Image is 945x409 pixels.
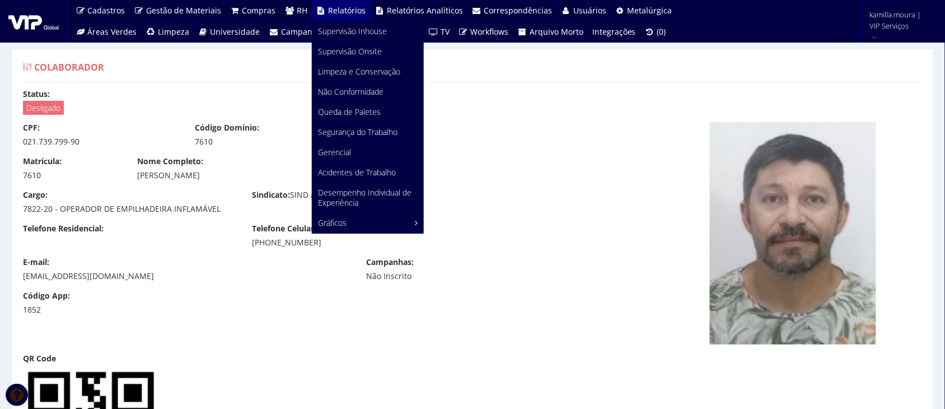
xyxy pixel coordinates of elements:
[88,5,125,16] span: Cadastros
[312,122,423,142] a: Segurança do Trabalho
[88,26,137,37] span: Áreas Verdes
[23,304,121,315] div: 1852
[23,271,350,282] div: [EMAIL_ADDRESS][DOMAIN_NAME]
[588,21,640,43] a: Integrações
[318,217,347,228] span: Gráficos
[312,162,423,183] a: Acidentes de Trabalho
[513,21,588,43] a: Arquivo Morto
[138,156,204,167] label: Nome Completo:
[367,271,522,282] div: Não Inscrito
[23,136,178,147] div: 021.739.799-90
[329,5,366,16] span: Relatórios
[210,26,260,37] span: Universidade
[441,26,450,37] span: TV
[312,62,423,82] a: Limpeza e Conservação
[158,26,189,37] span: Limpeza
[142,21,194,43] a: Limpeza
[23,122,40,133] label: CPF:
[23,170,121,181] div: 7610
[265,21,331,43] a: Campanhas
[23,89,50,100] label: Status:
[318,26,387,36] span: Supervisão Inhouse
[312,183,423,213] a: Desempenho Individual de Experiência
[530,26,583,37] span: Arquivo Morto
[471,26,509,37] span: Workflows
[23,223,104,234] label: Telefone Residencial:
[312,142,423,162] a: Gerencial
[318,167,396,178] span: Acidentes de Trabalho
[628,5,672,16] span: Metalúrgica
[318,106,381,117] span: Queda de Paletes
[367,257,414,268] label: Campanhas:
[71,21,142,43] a: Áreas Verdes
[312,213,423,233] a: Gráficos
[281,26,326,37] span: Campanhas
[318,86,383,97] span: Não Conformidade
[138,170,579,181] div: [PERSON_NAME]
[23,156,62,167] label: Matrícula:
[194,21,265,43] a: Universidade
[484,5,553,16] span: Correspondências
[318,187,411,208] span: Desempenho Individual de Experiência
[244,189,472,203] div: SIND ASSEIO PT GROSS;
[592,26,636,37] span: Integrações
[252,189,290,201] label: Sindicato:
[424,21,455,43] a: TV
[640,21,671,43] a: (0)
[297,5,307,16] span: RH
[710,122,876,345] img: 0f261c1446554df23879579a2225b30f.jpeg
[318,127,397,137] span: Segurança do Trabalho
[318,66,400,77] span: Limpeza e Conservação
[870,9,930,31] span: kamilla.moura | VIP Serviços
[195,136,350,147] div: 7610
[312,102,423,122] a: Queda de Paletes
[23,189,48,201] label: Cargo:
[252,237,464,248] div: [PHONE_NUMBER]
[312,21,423,41] a: Supervisão Inhouse
[8,13,59,30] img: logo
[23,257,49,268] label: E-mail:
[34,61,104,73] span: Colaborador
[23,290,70,301] label: Código App:
[387,5,463,16] span: Relatórios Analíticos
[242,5,276,16] span: Compras
[312,82,423,102] a: Não Conformidade
[318,147,351,157] span: Gerencial
[657,26,666,37] span: (0)
[252,223,316,234] label: Telefone Celular:
[454,21,513,43] a: Workflows
[23,353,56,364] label: QR Code
[318,46,382,57] span: Supervisão Onsite
[195,122,259,133] label: Código Domínio:
[146,5,221,16] span: Gestão de Materiais
[23,101,64,115] span: Desligado
[23,203,235,215] div: 7822-20 - OPERADOR DE EMPILHADEIRA INFLAMÁVEL
[312,41,423,62] a: Supervisão Onsite
[573,5,606,16] span: Usuários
